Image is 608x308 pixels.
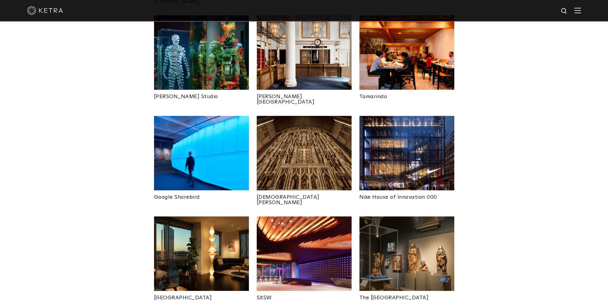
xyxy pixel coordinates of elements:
a: [PERSON_NAME] Studio [154,90,249,99]
a: Nike House of Innovation 000 [359,190,454,200]
img: New-Project-Page-hero-(3x)_0004_Shorebird-Campus_PhotoByBruceDamonte_11 [154,116,249,190]
img: Hamburger%20Nav.svg [574,8,581,13]
a: Tamarindo [359,90,454,99]
img: Dustin_Yellin_Ketra_Web-03-1 [154,15,249,90]
img: New-Project-Page-hero-(3x)_0026_012-edit [154,216,249,291]
a: The [GEOGRAPHIC_DATA] [359,291,454,300]
img: New-Project-Page-hero-(3x)_0018_Andrea_Calo_1686 [257,216,352,291]
a: SXSW [257,291,352,300]
img: New-Project-Page-hero-(3x)_0027_0010_RiggsHotel_01_20_20_LARGE [257,15,352,90]
img: New-Project-Page-hero-(3x)_0000_Nike-DT-ProjectThumbnail [359,116,454,190]
a: [GEOGRAPHIC_DATA] [154,291,249,300]
a: [DEMOGRAPHIC_DATA][PERSON_NAME] [257,190,352,205]
a: Google Shorebird [154,190,249,200]
a: [PERSON_NAME][GEOGRAPHIC_DATA] [257,90,352,105]
img: ketra-logo-2019-white [27,6,63,15]
img: New-Project-Page-hero-(3x)_0010_MB20170216_St.Thomas_IMG_0465 [257,116,352,190]
img: New-Project-Page-hero-(3x)_0002_TamarindoRestaurant-0001-LizKuball-HighRes [359,15,454,90]
img: New-Project-Page-hero-(3x)_0019_66708477_466895597428789_8185088725584995781_n [359,216,454,291]
img: search icon [561,8,568,15]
